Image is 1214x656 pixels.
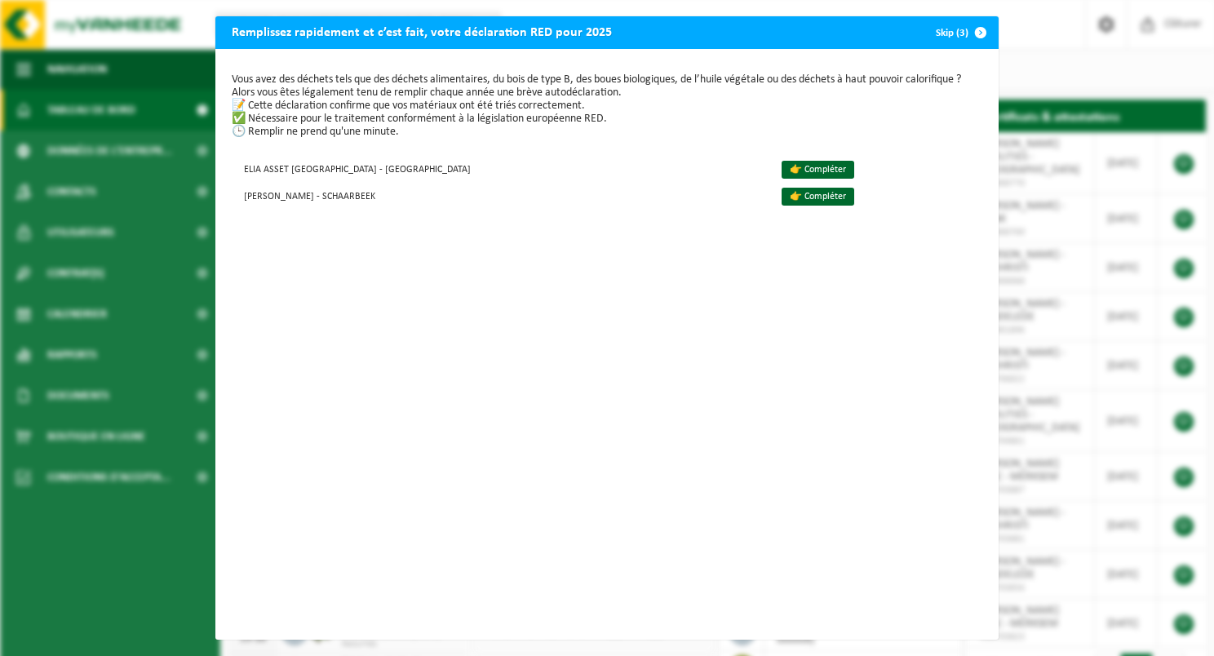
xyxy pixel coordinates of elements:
td: [PERSON_NAME] - SCHAARBEEK [232,182,768,209]
a: 👉 Compléter [782,188,854,206]
a: 👉 Compléter [782,161,854,179]
td: ELIA ASSET [GEOGRAPHIC_DATA] - [GEOGRAPHIC_DATA] [232,155,768,182]
p: Vous avez des déchets tels que des déchets alimentaires, du bois de type B, des boues biologiques... [232,73,982,139]
button: Skip (3) [923,16,997,49]
h2: Remplissez rapidement et c’est fait, votre déclaration RED pour 2025 [215,16,628,47]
